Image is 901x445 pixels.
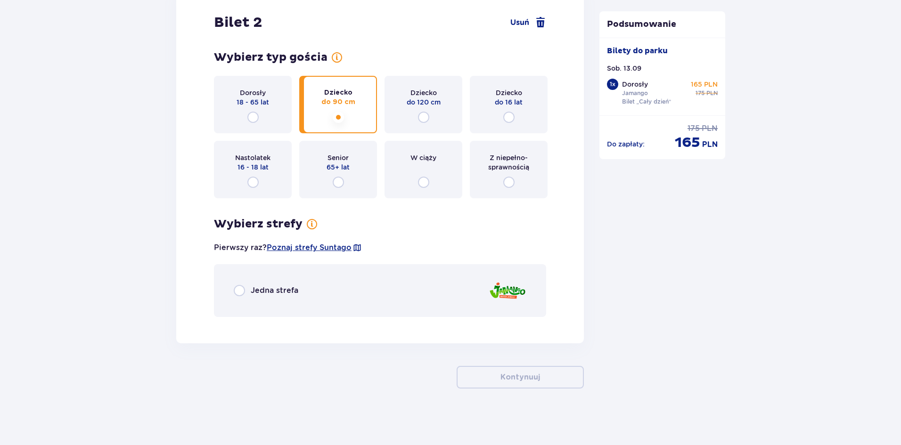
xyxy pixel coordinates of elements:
p: PLN [702,123,718,134]
a: Poznaj strefy Suntago [267,243,352,253]
p: Z niepełno­sprawnością [478,153,539,172]
p: Dorosły [622,80,648,89]
p: W ciąży [410,153,436,162]
p: 18 - 65 lat [237,97,269,107]
p: Do zapłaty : [607,139,645,149]
p: PLN [702,139,718,150]
p: 16 - 18 lat [238,162,269,172]
button: Kontynuuj [457,366,584,388]
p: Bilety do parku [607,46,668,56]
p: Sob. 13.09 [607,64,641,73]
p: 175 [688,123,700,134]
p: Nastolatek [235,153,270,162]
p: Jamango [622,89,648,97]
p: Dziecko [496,88,522,97]
p: Dziecko [324,88,352,97]
p: Dziecko [410,88,437,97]
p: do 90 cm [321,97,355,107]
p: PLN [706,89,718,97]
a: Usuń [510,17,546,28]
img: zone logo [489,277,526,304]
p: Bilet 2 [214,14,262,32]
p: Podsumowanie [599,19,726,30]
p: Bilet „Cały dzień” [622,97,672,106]
p: 165 [675,134,700,152]
p: Kontynuuj [500,372,540,382]
p: 175 [696,89,704,97]
p: do 16 lat [495,97,523,107]
p: Wybierz typ gościa [214,50,328,65]
div: 1 x [607,79,618,90]
p: Dorosły [240,88,266,97]
p: Senior [328,153,349,162]
p: 65+ lat [327,162,350,172]
p: Jedna strefa [251,285,298,296]
p: Wybierz strefy [214,217,303,231]
span: Usuń [510,17,529,28]
p: 165 PLN [691,80,718,89]
p: do 120 cm [407,97,441,107]
p: Pierwszy raz? [214,243,362,253]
